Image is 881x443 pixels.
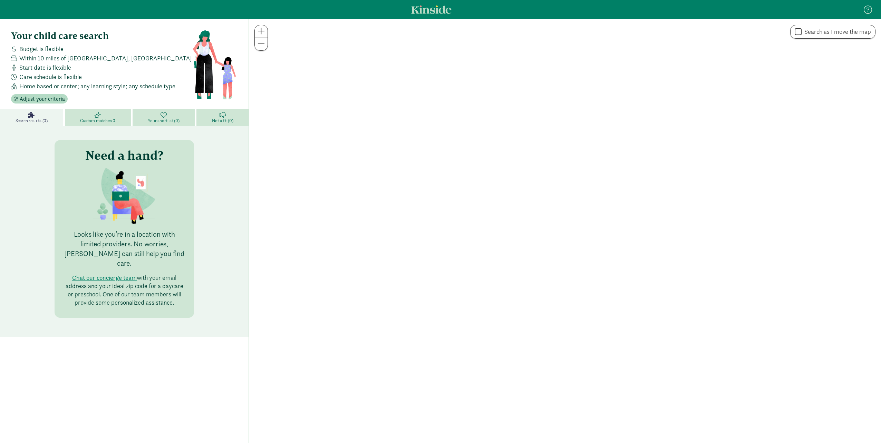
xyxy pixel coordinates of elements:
[63,229,186,268] p: Looks like you’re in a location with limited providers. No worries, [PERSON_NAME] can still help ...
[212,118,233,124] span: Not a fit (0)
[16,118,48,124] span: Search results (0)
[65,109,133,126] a: Custom matches 0
[19,81,175,91] span: Home based or center; any learning style; any schedule type
[85,148,163,162] h3: Need a hand?
[72,274,137,282] button: Chat our concierge team
[196,109,249,126] a: Not a fit (0)
[148,118,179,124] span: Your shortlist (0)
[19,44,64,53] span: Budget is flexible
[11,30,192,41] h4: Your child care search
[20,95,65,103] span: Adjust your criteria
[11,94,68,104] button: Adjust your criteria
[411,5,452,14] a: Kinside
[19,53,192,63] span: Within 10 miles of [GEOGRAPHIC_DATA], [GEOGRAPHIC_DATA]
[80,118,115,124] span: Custom matches 0
[63,274,186,307] p: with your email address and your ideal zip code for a daycare or preschool. One of our team membe...
[19,72,82,81] span: Care schedule is flexible
[19,63,71,72] span: Start date is flexible
[133,109,197,126] a: Your shortlist (0)
[802,28,871,36] label: Search as I move the map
